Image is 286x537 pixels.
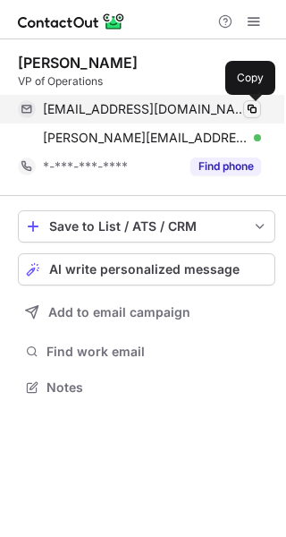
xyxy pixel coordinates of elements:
[46,344,268,360] span: Find work email
[190,158,261,175] button: Reveal Button
[43,101,248,117] span: [EMAIL_ADDRESS][DOMAIN_NAME]
[18,54,138,72] div: [PERSON_NAME]
[18,253,275,286] button: AI write personalized message
[46,379,268,396] span: Notes
[49,219,244,234] div: Save to List / ATS / CRM
[18,339,275,364] button: Find work email
[18,296,275,328] button: Add to email campaign
[18,73,275,89] div: VP of Operations
[18,11,125,32] img: ContactOut v5.3.10
[18,375,275,400] button: Notes
[49,262,240,277] span: AI write personalized message
[43,130,248,146] span: [PERSON_NAME][EMAIL_ADDRESS][DOMAIN_NAME]
[18,210,275,243] button: save-profile-one-click
[48,305,190,320] span: Add to email campaign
